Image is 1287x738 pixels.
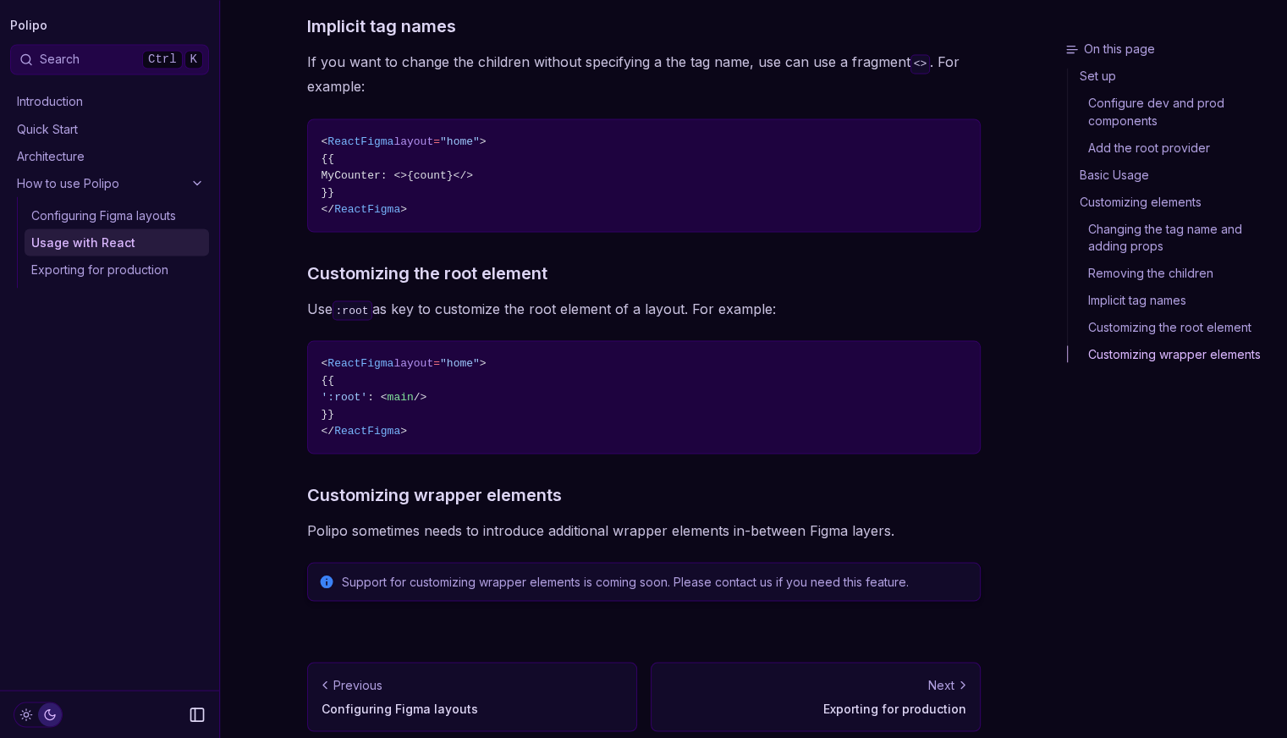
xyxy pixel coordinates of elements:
[388,390,414,403] span: main
[480,356,487,369] span: >
[910,54,931,74] code: <>
[1068,313,1280,340] a: Customizing the root element
[1068,188,1280,215] a: Customizing elements
[25,229,209,256] a: Usage with React
[307,481,562,508] a: Customizing wrapper elements
[333,300,372,320] code: :root
[307,296,981,321] p: Use as key to customize the root element of a layout. For example:
[322,700,623,717] p: Configuring Figma layouts
[393,135,433,147] span: layout
[333,676,382,693] p: Previous
[665,700,966,717] p: Exporting for production
[322,390,368,403] span: ':root'
[322,373,335,386] span: {{
[322,407,335,420] span: }}
[1068,215,1280,259] a: Changing the tag name and adding props
[327,135,393,147] span: ReactFigma
[928,676,954,693] p: Next
[307,50,981,98] p: If you want to change the children without specifying a the tag name, use can use a fragment . Fo...
[1068,90,1280,134] a: Configure dev and prod components
[14,702,63,727] button: Toggle Theme
[10,169,209,196] a: How to use Polipo
[334,424,400,437] span: ReactFigma
[400,202,407,215] span: >
[1068,161,1280,188] a: Basic Usage
[10,14,47,37] a: Polipo
[322,202,335,215] span: </
[651,662,981,731] a: NextExporting for production
[322,168,473,181] span: MyCounter: <>{count}</>
[433,135,440,147] span: =
[414,390,427,403] span: />
[10,115,209,142] a: Quick Start
[142,50,183,69] kbd: Ctrl
[25,201,209,229] a: Configuring Figma layouts
[307,13,456,40] a: Implicit tag names
[10,88,209,115] a: Introduction
[1065,41,1280,58] h3: On this page
[400,424,407,437] span: >
[10,142,209,169] a: Architecture
[1068,259,1280,286] a: Removing the children
[393,356,433,369] span: layout
[184,701,211,728] button: Collapse Sidebar
[322,356,328,369] span: <
[307,662,637,731] a: PreviousConfiguring Figma layouts
[322,424,335,437] span: </
[367,390,387,403] span: : <
[342,573,970,590] p: Support for customizing wrapper elements is coming soon. Please contact us if you need this feature.
[10,44,209,74] button: SearchCtrlK
[184,50,203,69] kbd: K
[322,185,335,198] span: }}
[1068,340,1280,362] a: Customizing wrapper elements
[480,135,487,147] span: >
[440,356,480,369] span: "home"
[1068,68,1280,90] a: Set up
[307,518,981,542] p: Polipo sometimes needs to introduce additional wrapper elements in-between Figma layers.
[1068,286,1280,313] a: Implicit tag names
[322,151,335,164] span: {{
[322,135,328,147] span: <
[440,135,480,147] span: "home"
[334,202,400,215] span: ReactFigma
[433,356,440,369] span: =
[307,259,547,286] a: Customizing the root element
[1068,134,1280,161] a: Add the root provider
[25,256,209,283] a: Exporting for production
[327,356,393,369] span: ReactFigma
